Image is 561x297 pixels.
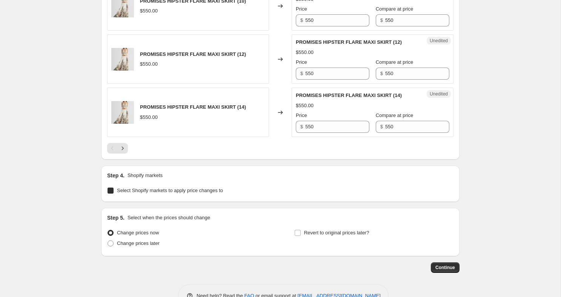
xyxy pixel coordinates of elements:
div: $550.00 [140,114,158,121]
span: Continue [435,265,455,271]
span: PROMISES HIPSTER FLARE MAXI SKIRT (14) [296,92,402,98]
div: $550.00 [140,7,158,15]
span: Compare at price [376,112,413,118]
span: $ [300,124,303,129]
span: PROMISES HIPSTER FLARE MAXI SKIRT (12) [140,51,246,57]
p: Select when the prices should change [128,214,210,222]
span: Unedited [430,38,448,44]
h2: Step 4. [107,172,124,179]
span: PROMISES HIPSTER FLARE MAXI SKIRT (12) [296,39,402,45]
img: BL0173F25SK0130F25_0063_80x.jpg [111,48,134,71]
span: Price [296,6,307,12]
span: Change prices later [117,240,160,246]
img: BL0173F25SK0130F25_0063_80x.jpg [111,101,134,124]
button: Next [117,143,128,154]
span: $ [380,71,383,76]
span: Revert to original prices later? [304,230,369,235]
span: Select Shopify markets to apply price changes to [117,188,223,193]
div: $550.00 [296,49,314,56]
span: $ [300,71,303,76]
h2: Step 5. [107,214,124,222]
span: Unedited [430,91,448,97]
nav: Pagination [107,143,128,154]
span: Change prices now [117,230,159,235]
span: Compare at price [376,59,413,65]
div: $550.00 [140,60,158,68]
span: $ [380,124,383,129]
span: PROMISES HIPSTER FLARE MAXI SKIRT (14) [140,104,246,110]
p: Shopify markets [128,172,163,179]
div: $550.00 [296,102,314,109]
span: $ [380,17,383,23]
span: $ [300,17,303,23]
button: Continue [431,262,460,273]
span: Compare at price [376,6,413,12]
span: Price [296,59,307,65]
span: Price [296,112,307,118]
